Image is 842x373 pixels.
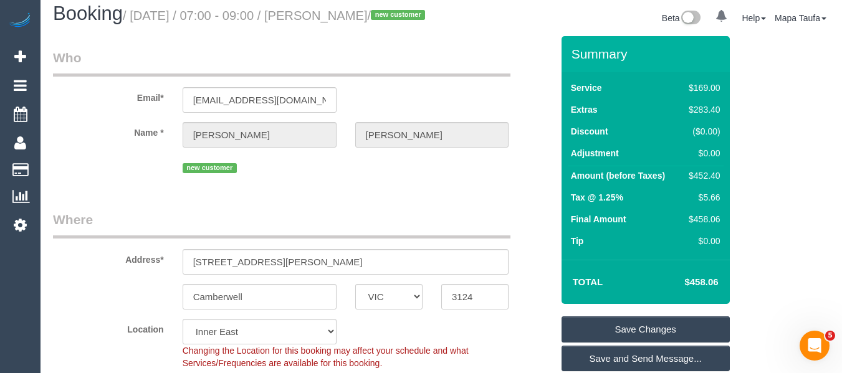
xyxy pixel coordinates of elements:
[53,49,510,77] legend: Who
[684,82,720,94] div: $169.00
[571,82,602,94] label: Service
[123,9,429,22] small: / [DATE] / 07:00 - 09:00 / [PERSON_NAME]
[571,103,598,116] label: Extras
[44,319,173,336] label: Location
[573,276,603,287] strong: Total
[183,346,469,368] span: Changing the Location for this booking may affect your schedule and what Services/Frequencies are...
[44,122,173,139] label: Name *
[441,284,509,309] input: Post Code*
[571,125,608,138] label: Discount
[571,235,584,247] label: Tip
[684,191,720,204] div: $5.66
[183,122,337,148] input: First Name*
[53,210,510,238] legend: Where
[571,169,665,182] label: Amount (before Taxes)
[800,331,830,361] iframe: Intercom live chat
[680,11,701,27] img: New interface
[684,169,720,182] div: $452.40
[53,2,123,24] span: Booking
[647,277,718,288] h4: $458.06
[684,235,720,247] div: $0.00
[742,13,766,23] a: Help
[825,331,835,341] span: 5
[368,9,429,22] span: /
[684,125,720,138] div: ($0.00)
[44,249,173,266] label: Address*
[183,284,337,309] input: Suburb*
[371,10,425,20] span: new customer
[662,13,701,23] a: Beta
[562,316,730,342] a: Save Changes
[183,163,237,173] span: new customer
[684,213,720,225] div: $458.06
[572,47,724,61] h3: Summary
[571,191,623,204] label: Tax @ 1.25%
[571,147,619,159] label: Adjustment
[355,122,509,148] input: Last Name*
[562,346,730,372] a: Save and Send Message...
[684,103,720,116] div: $283.40
[684,147,720,159] div: $0.00
[183,87,337,113] input: Email*
[7,12,32,30] img: Automaid Logo
[44,87,173,104] label: Email*
[775,13,826,23] a: Mapa Taufa
[571,213,626,225] label: Final Amount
